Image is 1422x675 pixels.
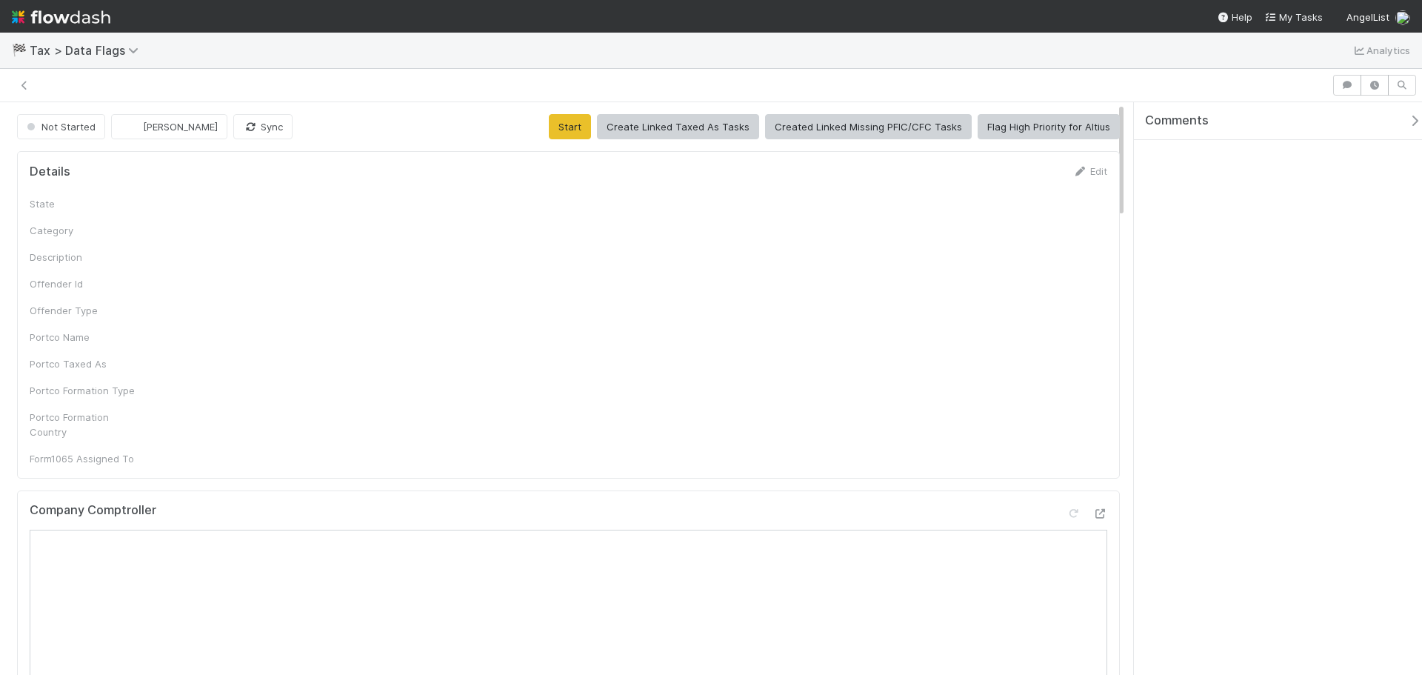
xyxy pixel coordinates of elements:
[30,451,141,466] div: Form1065 Assigned To
[1145,113,1209,128] span: Comments
[124,119,138,134] img: avatar_d45d11ee-0024-4901-936f-9df0a9cc3b4e.png
[30,410,141,439] div: Portco Formation Country
[1264,11,1323,23] span: My Tasks
[233,114,293,139] button: Sync
[1352,41,1410,59] a: Analytics
[30,164,70,179] h5: Details
[30,223,141,238] div: Category
[30,196,141,211] div: State
[30,276,141,291] div: Offender Id
[12,44,27,56] span: 🏁
[30,330,141,345] div: Portco Name
[30,356,141,371] div: Portco Taxed As
[111,114,227,139] button: [PERSON_NAME]
[30,250,141,265] div: Description
[1217,10,1252,24] div: Help
[143,121,218,133] span: [PERSON_NAME]
[30,43,146,58] span: Tax > Data Flags
[1264,10,1323,24] a: My Tasks
[30,303,141,318] div: Offender Type
[12,4,110,30] img: logo-inverted-e16ddd16eac7371096b0.svg
[765,114,972,139] button: Created Linked Missing PFIC/CFC Tasks
[1072,165,1107,177] a: Edit
[549,114,591,139] button: Start
[30,383,141,398] div: Portco Formation Type
[597,114,759,139] button: Create Linked Taxed As Tasks
[30,503,156,518] h5: Company Comptroller
[1395,10,1410,25] img: avatar_bc42736a-3f00-4d10-a11d-d22e63cdc729.png
[978,114,1120,139] button: Flag High Priority for Altius
[1346,11,1389,23] span: AngelList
